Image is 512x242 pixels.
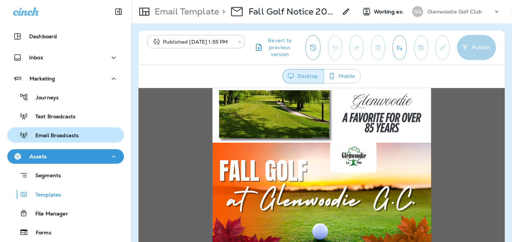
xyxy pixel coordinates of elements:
button: Email Broadcasts [7,127,124,143]
img: Glenwoodie---Fall-Golf---email-.png [74,55,293,178]
button: Forms [7,225,124,240]
p: Templates [28,192,61,199]
button: Templates [7,187,124,202]
button: Dashboard [7,29,124,44]
button: Collapse Sidebar [108,4,129,19]
span: Revert to previous version [263,37,297,58]
p: Email Template [152,6,219,17]
div: GG [412,6,423,17]
p: Journeys [28,95,59,102]
span: Working as: [374,9,405,15]
button: Send test email [392,35,407,60]
p: Segments [28,172,61,180]
p: > [219,6,225,17]
button: Segments [7,167,124,183]
p: Text Broadcasts [28,114,75,120]
p: Marketing [30,76,55,82]
button: Marketing [7,71,124,86]
button: Text Broadcasts [7,108,124,124]
p: Dashboard [29,33,57,39]
div: Published [DATE] 1:55 PM [152,38,233,45]
p: File Manager [28,211,68,218]
button: Revert to previous version [251,35,300,60]
button: View Changelog [305,35,321,60]
button: Mobile [324,69,361,83]
p: Glenwoodie Golf Club [427,9,482,15]
button: Assets [7,149,124,164]
button: File Manager [7,206,124,221]
button: Journeys [7,90,124,105]
p: Forms [28,230,51,237]
button: Desktop [282,69,324,83]
p: Email Broadcasts [28,132,79,139]
p: Inbox [29,55,43,60]
p: Fall Golf Notice 2025 - 10/3 [249,6,337,17]
button: Inbox [7,50,124,65]
p: Assets [30,154,47,159]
